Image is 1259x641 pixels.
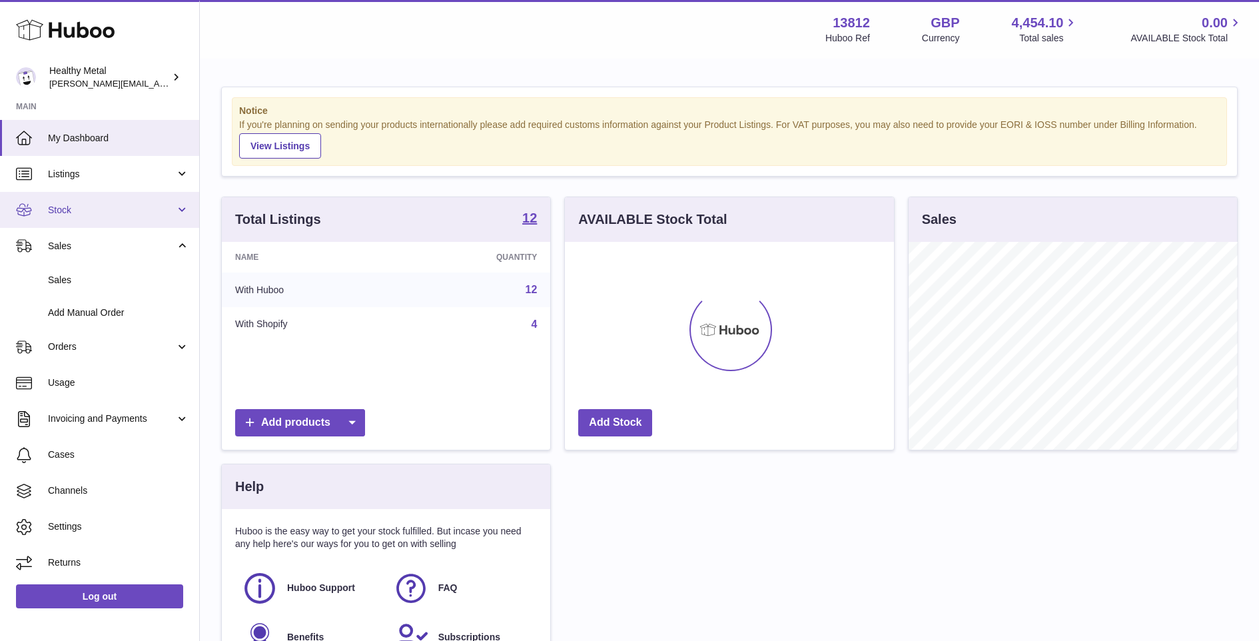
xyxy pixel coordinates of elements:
a: 4,454.10 Total sales [1012,14,1079,45]
a: Log out [16,584,183,608]
strong: GBP [931,14,959,32]
strong: 13812 [833,14,870,32]
a: FAQ [393,570,531,606]
a: View Listings [239,133,321,159]
h3: AVAILABLE Stock Total [578,211,727,229]
h3: Sales [922,211,957,229]
a: 12 [526,284,538,295]
th: Quantity [399,242,550,273]
span: FAQ [438,582,458,594]
p: Huboo is the easy way to get your stock fulfilled. But incase you need any help here's our ways f... [235,525,537,550]
a: Huboo Support [242,570,380,606]
span: Cases [48,448,189,461]
img: jose@healthy-metal.com [16,67,36,87]
span: Add Manual Order [48,307,189,319]
h3: Total Listings [235,211,321,229]
a: 12 [522,211,537,227]
div: Currency [922,32,960,45]
span: Usage [48,376,189,389]
div: If you're planning on sending your products internationally please add required customs informati... [239,119,1220,159]
span: Huboo Support [287,582,355,594]
span: AVAILABLE Stock Total [1130,32,1243,45]
span: 0.00 [1202,14,1228,32]
span: Listings [48,168,175,181]
strong: Notice [239,105,1220,117]
span: 4,454.10 [1012,14,1064,32]
span: Channels [48,484,189,497]
span: Sales [48,240,175,253]
a: Add products [235,409,365,436]
span: Sales [48,274,189,287]
a: 4 [531,319,537,330]
span: Stock [48,204,175,217]
span: Settings [48,520,189,533]
td: With Shopify [222,307,399,342]
th: Name [222,242,399,273]
div: Huboo Ref [825,32,870,45]
span: Invoicing and Payments [48,412,175,425]
td: With Huboo [222,273,399,307]
div: Healthy Metal [49,65,169,90]
span: Orders [48,340,175,353]
h3: Help [235,478,264,496]
span: My Dashboard [48,132,189,145]
span: [PERSON_NAME][EMAIL_ADDRESS][DOMAIN_NAME] [49,78,267,89]
span: Returns [48,556,189,569]
a: 0.00 AVAILABLE Stock Total [1130,14,1243,45]
a: Add Stock [578,409,652,436]
span: Total sales [1019,32,1078,45]
strong: 12 [522,211,537,225]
